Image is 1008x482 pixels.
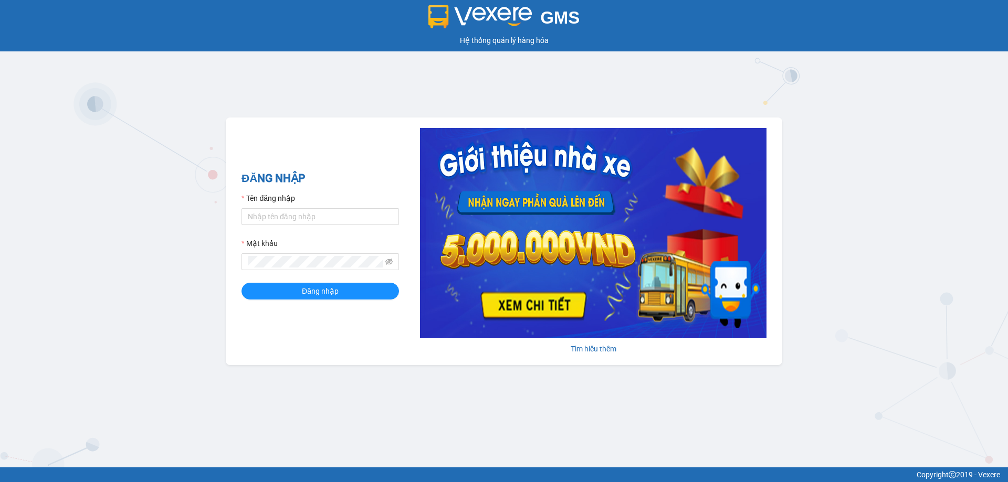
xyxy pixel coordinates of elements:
input: Mật khẩu [248,256,383,267]
span: eye-invisible [385,258,393,265]
h2: ĐĂNG NHẬP [241,170,399,187]
span: Đăng nhập [302,285,339,297]
label: Tên đăng nhập [241,192,295,204]
input: Tên đăng nhập [241,208,399,225]
button: Đăng nhập [241,283,399,299]
div: Hệ thống quản lý hàng hóa [3,35,1005,46]
img: logo 2 [428,5,532,28]
div: Copyright 2019 - Vexere [8,469,1000,480]
span: copyright [949,471,956,478]
span: GMS [540,8,580,27]
div: Tìm hiểu thêm [420,343,766,355]
a: GMS [428,16,580,24]
img: banner-0 [420,128,766,338]
label: Mật khẩu [241,238,278,249]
